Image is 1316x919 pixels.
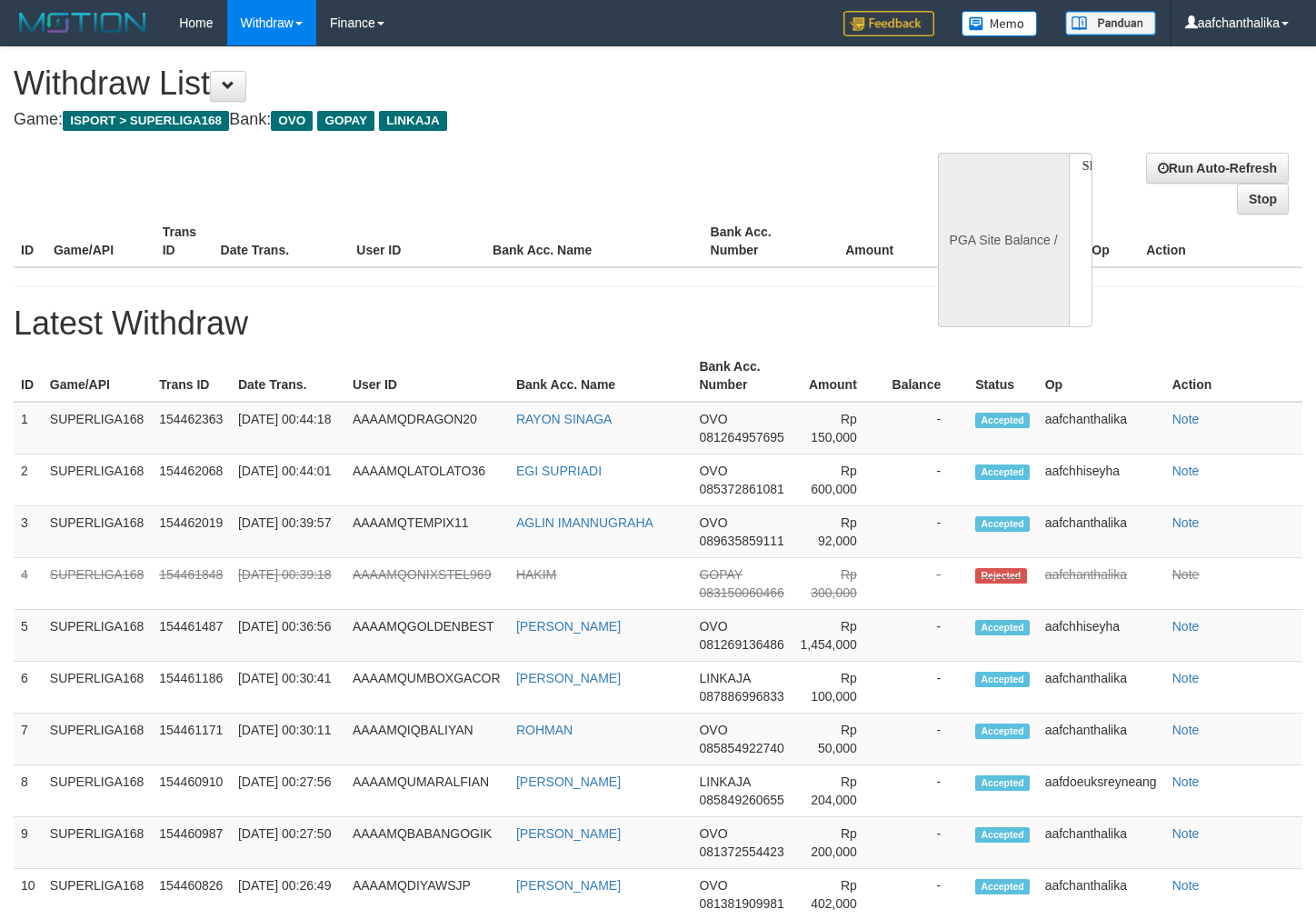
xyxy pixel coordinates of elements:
[152,558,231,610] td: 154461848
[699,689,783,704] span: 087886996833
[43,558,152,610] td: SUPERLIGA168
[699,637,783,652] span: 081269136486
[793,817,884,869] td: Rp 200,000
[699,896,783,911] span: 081381909981
[516,723,573,737] a: ROHMAN
[884,506,968,558] td: -
[345,817,509,869] td: AAAAMQBABANGOGIK
[699,619,727,634] span: OVO
[699,515,727,530] span: OVO
[14,305,1302,342] h1: Latest Withdraw
[43,817,152,869] td: SUPERLIGA168
[345,662,509,714] td: AAAAMQUMBOXGACOR
[699,774,750,789] span: LINKAJA
[692,350,792,402] th: Bank Acc. Number
[975,413,1030,428] span: Accepted
[231,350,345,402] th: Date Trans.
[14,111,859,129] h4: Game: Bank:
[921,215,1021,267] th: Balance
[345,506,509,558] td: AAAAMQTEMPIX11
[345,402,509,455] td: AAAAMQDRAGON20
[1139,215,1302,267] th: Action
[884,765,968,817] td: -
[349,215,485,267] th: User ID
[46,215,155,267] th: Game/API
[43,350,152,402] th: Game/API
[14,455,43,506] td: 2
[843,11,934,36] img: Feedback.jpg
[152,350,231,402] th: Trans ID
[699,534,783,548] span: 089635859111
[1172,412,1200,426] a: Note
[231,765,345,817] td: [DATE] 00:27:56
[1172,464,1200,478] a: Note
[884,558,968,610] td: -
[231,506,345,558] td: [DATE] 00:39:57
[516,619,621,634] a: [PERSON_NAME]
[152,455,231,506] td: 154462068
[516,878,621,893] a: [PERSON_NAME]
[43,662,152,714] td: SUPERLIGA168
[793,455,884,506] td: Rp 600,000
[43,714,152,765] td: SUPERLIGA168
[1172,826,1200,841] a: Note
[152,402,231,455] td: 154462363
[345,765,509,817] td: AAAAMQUMARALFIAN
[14,662,43,714] td: 6
[793,610,884,662] td: Rp 1,454,000
[699,482,783,496] span: 085372861081
[1172,619,1200,634] a: Note
[975,672,1030,687] span: Accepted
[699,671,750,685] span: LINKAJA
[345,455,509,506] td: AAAAMQLATOLATO36
[14,610,43,662] td: 5
[793,558,884,610] td: Rp 300,000
[793,714,884,765] td: Rp 50,000
[152,765,231,817] td: 154460910
[1172,723,1200,737] a: Note
[1038,558,1165,610] td: aafchanthalika
[1237,184,1289,215] a: Stop
[317,111,374,131] span: GOPAY
[231,455,345,506] td: [DATE] 00:44:01
[699,793,783,807] span: 085849260655
[699,844,783,859] span: 081372554423
[43,765,152,817] td: SUPERLIGA168
[938,153,1069,327] div: PGA Site Balance /
[152,610,231,662] td: 154461487
[516,671,621,685] a: [PERSON_NAME]
[1038,714,1165,765] td: aafchanthalika
[793,350,884,402] th: Amount
[1038,455,1165,506] td: aafchhiseyha
[516,515,653,530] a: AGLIN IMANNUGRAHA
[516,412,613,426] a: RAYON SINAGA
[975,464,1030,480] span: Accepted
[345,558,509,610] td: AAAAMQONIXSTEL969
[884,402,968,455] td: -
[793,662,884,714] td: Rp 100,000
[1038,350,1165,402] th: Op
[1038,506,1165,558] td: aafchanthalika
[1172,671,1200,685] a: Note
[152,506,231,558] td: 154462019
[43,455,152,506] td: SUPERLIGA168
[485,215,703,267] th: Bank Acc. Name
[231,714,345,765] td: [DATE] 00:30:11
[699,826,727,841] span: OVO
[1172,878,1200,893] a: Note
[509,350,693,402] th: Bank Acc. Name
[271,111,313,131] span: OVO
[14,65,859,102] h1: Withdraw List
[14,817,43,869] td: 9
[152,817,231,869] td: 154460987
[884,455,968,506] td: -
[793,765,884,817] td: Rp 204,000
[1084,215,1139,267] th: Op
[1146,153,1289,184] a: Run Auto-Refresh
[975,620,1030,635] span: Accepted
[516,826,621,841] a: [PERSON_NAME]
[214,215,350,267] th: Date Trans.
[699,430,783,445] span: 081264957695
[14,9,152,36] img: MOTION_logo.png
[345,610,509,662] td: AAAAMQGOLDENBEST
